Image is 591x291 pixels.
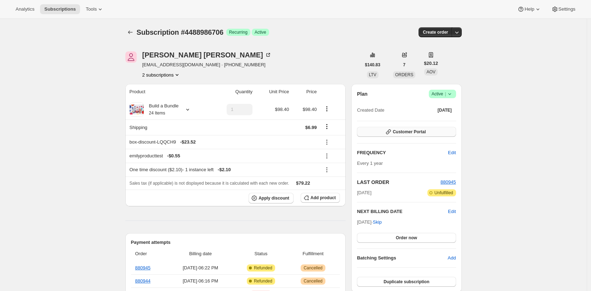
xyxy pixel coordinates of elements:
[135,278,150,284] a: 880944
[255,29,266,35] span: Active
[44,6,76,12] span: Subscriptions
[125,84,209,100] th: Product
[258,195,289,201] span: Apply discount
[16,6,34,12] span: Analytics
[524,6,534,12] span: Help
[399,60,410,70] button: 7
[131,246,167,262] th: Order
[81,4,108,14] button: Tools
[361,60,385,70] button: $140.83
[169,264,232,272] span: [DATE] · 06:22 PM
[303,107,317,112] span: $98.40
[275,107,289,112] span: $98.40
[255,84,291,100] th: Unit Price
[357,107,384,114] span: Created Date
[424,60,438,67] span: $20.12
[142,71,181,78] button: Product actions
[125,119,209,135] th: Shipping
[433,105,456,115] button: [DATE]
[438,107,452,113] span: [DATE]
[135,265,150,270] a: 880945
[357,90,368,97] h2: Plan
[130,152,317,160] div: emilyproducttest
[448,254,456,262] span: Add
[125,27,135,37] button: Subscriptions
[558,6,575,12] span: Settings
[357,149,448,156] h2: FREQUENCY
[357,219,382,225] span: [DATE] ·
[357,277,456,287] button: Duplicate subscription
[365,62,380,68] span: $140.83
[432,90,453,97] span: Active
[11,4,39,14] button: Analytics
[254,278,272,284] span: Refunded
[167,152,180,160] span: - $0.55
[180,139,196,146] span: - $23.52
[301,193,340,203] button: Add product
[144,102,179,117] div: Build a Bundle
[137,28,223,36] span: Subscription #4488986706
[131,239,340,246] h2: Payment attempts
[209,84,255,100] th: Quantity
[383,279,429,285] span: Duplicate subscription
[218,166,231,173] span: - $2.10
[434,190,453,196] span: Unfulfilled
[290,250,336,257] span: Fulfillment
[357,254,448,262] h6: Batching Settings
[357,208,448,215] h2: NEXT BILLING DATE
[373,219,382,226] span: Skip
[369,217,386,228] button: Skip
[321,105,333,113] button: Product actions
[419,27,452,37] button: Create order
[444,147,460,158] button: Edit
[357,233,456,243] button: Order now
[443,252,460,264] button: Add
[149,111,165,116] small: 24 Items
[254,265,272,271] span: Refunded
[423,29,448,35] span: Create order
[426,69,435,74] span: AOV
[303,278,322,284] span: Cancelled
[357,127,456,137] button: Customer Portal
[441,179,456,185] a: 880945
[142,61,272,68] span: [EMAIL_ADDRESS][DOMAIN_NAME] · [PHONE_NUMBER]
[130,139,317,146] div: box-discount-LQQCH9
[130,181,289,186] span: Sales tax (if applicable) is not displayed because it is calculated with each new order.
[448,208,456,215] button: Edit
[547,4,580,14] button: Settings
[125,51,137,63] span: Emily Yuhas
[357,179,441,186] h2: LAST ORDER
[236,250,286,257] span: Status
[249,193,294,203] button: Apply discount
[130,166,317,173] div: One time discount ($2.10) - 1 instance left
[40,4,80,14] button: Subscriptions
[357,161,383,166] span: Every 1 year
[448,149,456,156] span: Edit
[403,62,405,68] span: 7
[311,195,336,201] span: Add product
[291,84,319,100] th: Price
[303,265,322,271] span: Cancelled
[321,123,333,130] button: Shipping actions
[229,29,248,35] span: Recurring
[395,72,413,77] span: ORDERS
[513,4,545,14] button: Help
[393,129,426,135] span: Customer Portal
[86,6,97,12] span: Tools
[142,51,272,58] div: [PERSON_NAME] [PERSON_NAME]
[396,235,417,241] span: Order now
[169,250,232,257] span: Billing date
[305,125,317,130] span: $6.99
[296,180,310,186] span: $79.22
[169,278,232,285] span: [DATE] · 06:16 PM
[357,189,371,196] span: [DATE]
[441,179,456,186] button: 880945
[369,72,376,77] span: LTV
[445,91,446,97] span: |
